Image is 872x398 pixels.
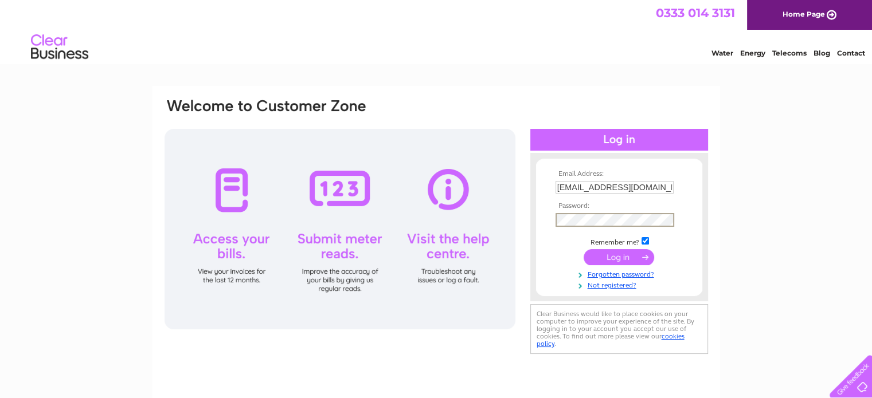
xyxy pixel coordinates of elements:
a: Telecoms [772,49,807,57]
input: Submit [584,249,654,265]
div: Clear Business is a trading name of Verastar Limited (registered in [GEOGRAPHIC_DATA] No. 3667643... [166,6,707,56]
a: cookies policy [537,332,685,348]
img: logo.png [30,30,89,65]
div: Clear Business would like to place cookies on your computer to improve your experience of the sit... [530,304,708,354]
td: Remember me? [553,235,686,247]
a: Forgotten password? [556,268,686,279]
a: Not registered? [556,279,686,290]
a: Water [711,49,733,57]
a: 0333 014 3131 [656,6,735,20]
a: Energy [740,49,765,57]
a: Blog [814,49,830,57]
a: Contact [837,49,865,57]
th: Password: [553,202,686,210]
th: Email Address: [553,170,686,178]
